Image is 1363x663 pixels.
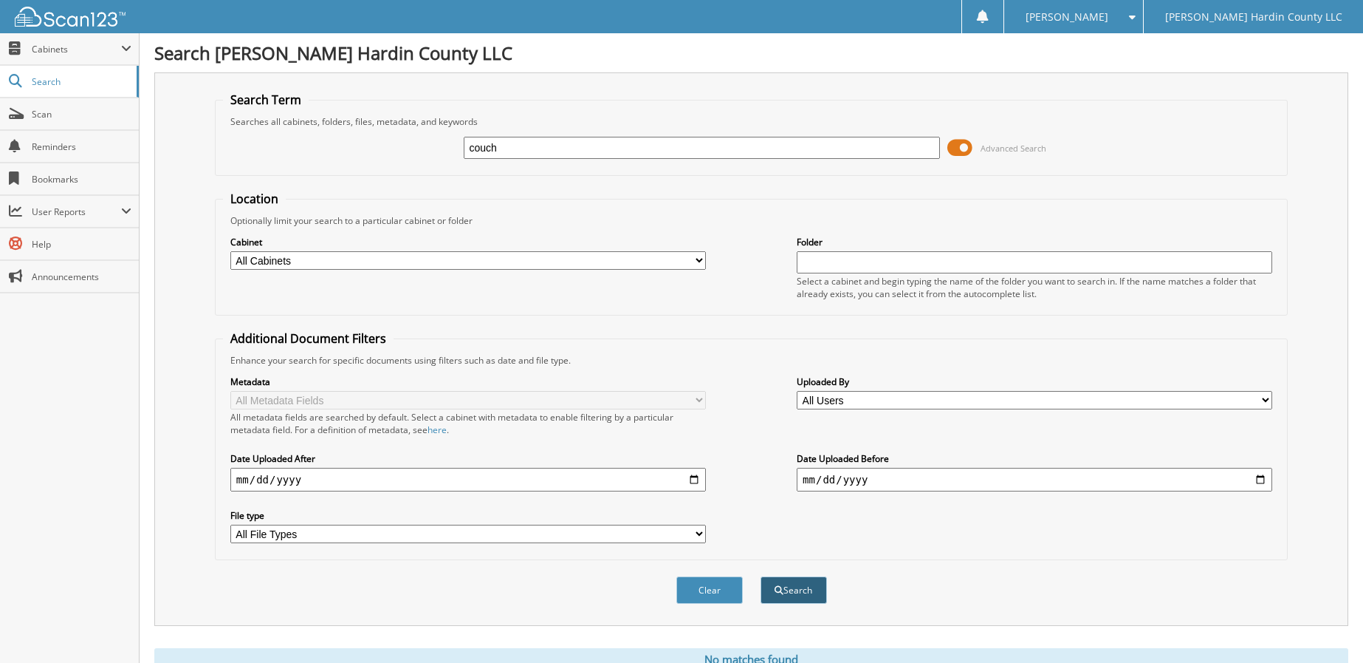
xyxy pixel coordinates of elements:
[223,214,1280,227] div: Optionally limit your search to a particular cabinet or folder
[797,275,1272,300] div: Select a cabinet and begin typing the name of the folder you want to search in. If the name match...
[428,424,447,436] a: here
[797,468,1272,492] input: end
[223,115,1280,128] div: Searches all cabinets, folders, files, metadata, and keywords
[32,271,131,283] span: Announcements
[32,238,131,251] span: Help
[32,173,131,186] span: Bookmarks
[981,143,1046,154] span: Advanced Search
[230,468,706,492] input: start
[223,330,394,347] legend: Additional Document Filters
[230,452,706,465] label: Date Uploaded After
[15,7,126,27] img: scan123-logo-white.svg
[223,354,1280,367] div: Enhance your search for specific documents using filters such as date and file type.
[32,140,131,153] span: Reminders
[32,75,129,88] span: Search
[223,92,309,108] legend: Search Term
[154,41,1348,65] h1: Search [PERSON_NAME] Hardin County LLC
[797,452,1272,465] label: Date Uploaded Before
[223,191,286,207] legend: Location
[230,411,706,436] div: All metadata fields are searched by default. Select a cabinet with metadata to enable filtering b...
[797,236,1272,248] label: Folder
[1289,592,1363,663] iframe: Chat Widget
[1165,13,1342,21] span: [PERSON_NAME] Hardin County LLC
[676,577,743,604] button: Clear
[230,236,706,248] label: Cabinet
[230,509,706,522] label: File type
[797,375,1272,388] label: Uploaded By
[761,577,827,604] button: Search
[230,375,706,388] label: Metadata
[32,43,121,55] span: Cabinets
[1026,13,1108,21] span: [PERSON_NAME]
[32,205,121,218] span: User Reports
[32,108,131,120] span: Scan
